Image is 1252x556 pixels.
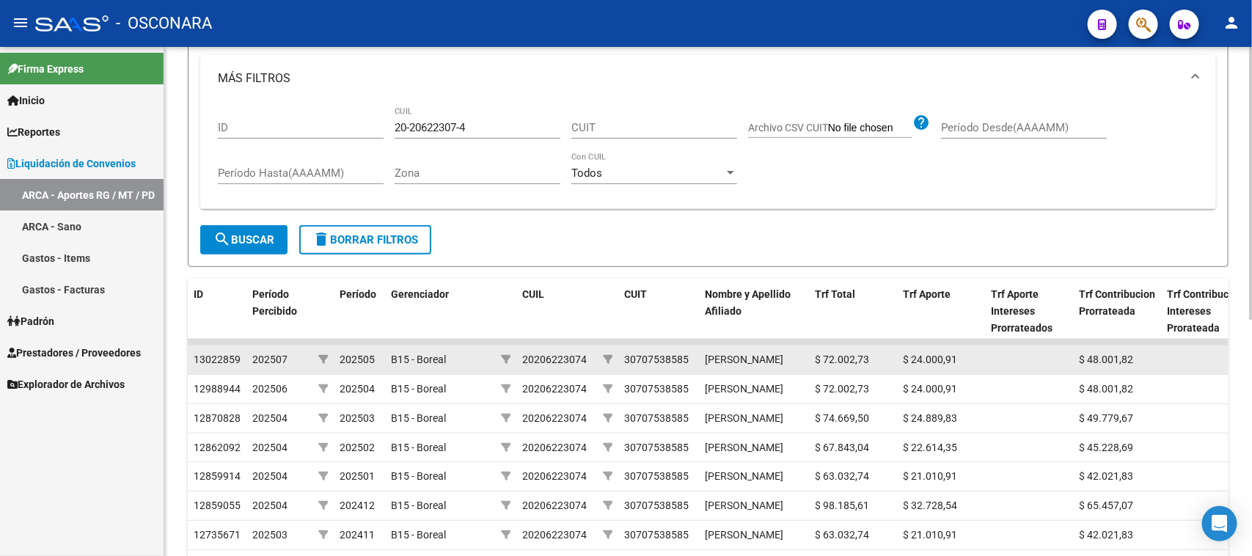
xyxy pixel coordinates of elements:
div: 30707538585 [624,468,689,485]
datatable-header-cell: Trf Total [809,279,897,343]
span: $ 63.032,74 [815,529,869,541]
span: $ 48.001,82 [1079,354,1133,365]
span: B15 - Boreal [391,442,446,453]
div: 20206223074 [522,381,587,398]
span: $ 24.889,83 [903,412,957,424]
div: 20206223074 [522,497,587,514]
span: $ 22.614,35 [903,442,957,453]
span: Explorador de Archivos [7,376,125,392]
span: CUIL [522,288,544,300]
span: B15 - Boreal [391,500,446,511]
span: 12988944 [194,383,241,395]
span: Trf Contribucion Intereses Prorateada [1167,288,1243,334]
mat-icon: person [1223,14,1240,32]
mat-icon: delete [312,230,330,248]
span: $ 48.001,82 [1079,383,1133,395]
div: 20206223074 [522,410,587,427]
span: [PERSON_NAME] [705,383,783,395]
span: 202504 [252,500,288,511]
datatable-header-cell: Nombre y Apellido Afiliado [699,279,809,343]
span: Nombre y Apellido Afiliado [705,288,791,317]
span: $ 49.779,67 [1079,412,1133,424]
mat-icon: help [912,114,930,131]
span: Firma Express [7,61,84,77]
div: 20206223074 [522,439,587,456]
span: Trf Total [815,288,855,300]
mat-icon: search [213,230,231,248]
span: Reportes [7,124,60,140]
span: 202411 [340,529,375,541]
input: Archivo CSV CUIT [828,122,912,135]
mat-panel-title: MÁS FILTROS [218,70,1181,87]
span: 202504 [340,383,375,395]
span: B15 - Boreal [391,529,446,541]
datatable-header-cell: CUIT [618,279,699,343]
div: 30707538585 [624,439,689,456]
span: Todos [571,167,602,180]
span: $ 21.010,91 [903,529,957,541]
div: 30707538585 [624,527,689,544]
span: 202505 [340,354,375,365]
button: Buscar [200,225,288,255]
span: Archivo CSV CUIT [748,122,828,133]
span: $ 98.185,61 [815,500,869,511]
span: 202503 [252,529,288,541]
span: $ 42.021,83 [1079,470,1133,482]
span: $ 72.002,73 [815,383,869,395]
span: B15 - Boreal [391,470,446,482]
mat-expansion-panel-header: MÁS FILTROS [200,55,1216,102]
span: 202504 [252,442,288,453]
datatable-header-cell: Período Percibido [246,279,312,343]
span: 202501 [340,470,375,482]
span: B15 - Boreal [391,412,446,424]
span: 202502 [340,442,375,453]
button: Borrar Filtros [299,225,431,255]
datatable-header-cell: Trf Aporte [897,279,985,343]
div: 20206223074 [522,351,587,368]
span: Liquidación de Convenios [7,156,136,172]
span: 202503 [340,412,375,424]
span: 12870828 [194,412,241,424]
span: Gerenciador [391,288,449,300]
div: Open Intercom Messenger [1202,506,1237,541]
span: Buscar [213,233,274,246]
span: $ 24.000,91 [903,383,957,395]
span: 202504 [252,470,288,482]
span: Trf Aporte [903,288,951,300]
span: 202506 [252,383,288,395]
datatable-header-cell: Período [334,279,385,343]
span: $ 21.010,91 [903,470,957,482]
span: $ 65.457,07 [1079,500,1133,511]
span: 202412 [340,500,375,511]
span: 12735671 [194,529,241,541]
datatable-header-cell: Trf Aporte Intereses Prorrateados [985,279,1073,343]
div: 20206223074 [522,527,587,544]
div: 30707538585 [624,497,689,514]
span: [PERSON_NAME] [705,412,783,424]
span: - OSCONARA [116,7,212,40]
span: Trf Aporte Intereses Prorrateados [991,288,1053,334]
span: CUIT [624,288,647,300]
span: B15 - Boreal [391,354,446,365]
span: Período Percibido [252,288,297,317]
span: Inicio [7,92,45,109]
datatable-header-cell: CUIL [516,279,597,343]
span: $ 72.002,73 [815,354,869,365]
div: 30707538585 [624,381,689,398]
span: $ 24.000,91 [903,354,957,365]
span: 12862092 [194,442,241,453]
mat-icon: menu [12,14,29,32]
div: 30707538585 [624,351,689,368]
div: 20206223074 [522,468,587,485]
div: 30707538585 [624,410,689,427]
span: [PERSON_NAME] [705,470,783,482]
span: 202504 [252,412,288,424]
span: B15 - Boreal [391,383,446,395]
datatable-header-cell: Gerenciador [385,279,495,343]
datatable-header-cell: Trf Contribucion Prorrateada [1073,279,1161,343]
span: $ 67.843,04 [815,442,869,453]
span: $ 45.228,69 [1079,442,1133,453]
span: $ 74.669,50 [815,412,869,424]
span: $ 42.021,83 [1079,529,1133,541]
span: $ 32.728,54 [903,500,957,511]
